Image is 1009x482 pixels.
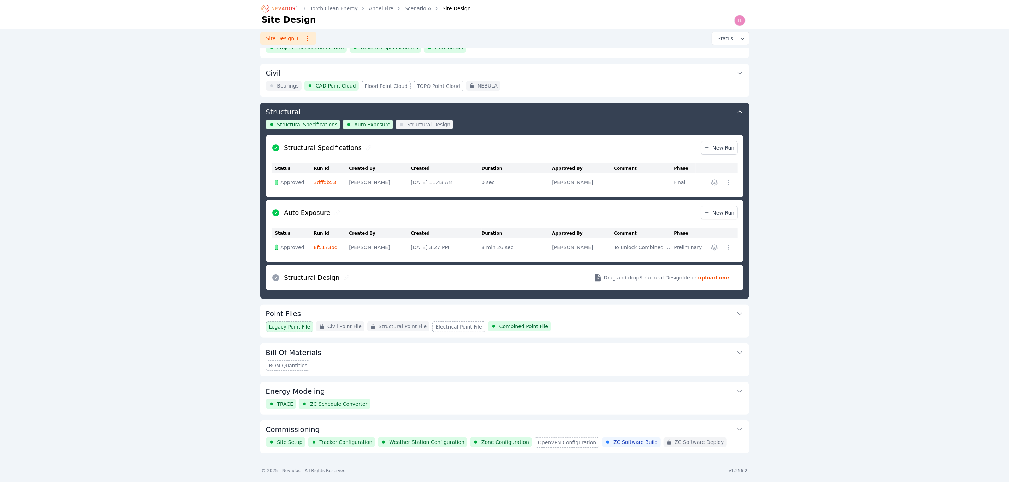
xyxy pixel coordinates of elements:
[354,121,390,128] span: Auto Exposure
[715,35,734,42] span: Status
[266,103,743,120] button: Structural
[260,305,749,338] div: Point FilesLegacy Point FileCivil Point FileStructural Point FileElectrical Point FileCombined Po...
[349,163,411,173] th: Created By
[552,163,614,173] th: Approved By
[411,173,482,192] td: [DATE] 11:43 AM
[277,82,299,89] span: Bearings
[585,268,737,288] button: Drag and dropStructural Designfile or upload one
[433,5,471,12] div: Site Design
[674,179,692,186] div: Final
[314,180,336,185] a: 3dffdb53
[284,143,362,153] h2: Structural Specifications
[260,382,749,415] div: Energy ModelingTRACEZC Schedule Converter
[284,273,340,283] h2: Structural Design
[314,228,349,238] th: Run Id
[704,209,735,216] span: New Run
[314,163,349,173] th: Run Id
[262,14,316,25] h1: Site Design
[281,244,304,251] span: Approved
[266,343,743,360] button: Bill Of Materials
[266,305,743,321] button: Point Files
[349,228,411,238] th: Created By
[613,439,658,446] span: ZC Software Build
[260,32,316,45] a: Site Design 1
[482,244,549,251] div: 8 min 26 sec
[411,163,482,173] th: Created
[277,121,338,128] span: Structural Specifications
[482,228,552,238] th: Duration
[729,468,748,474] div: v1.256.2
[262,3,471,14] nav: Breadcrumb
[538,439,596,446] span: OpenVPN Configuration
[701,141,738,155] a: New Run
[499,323,548,330] span: Combined Point File
[272,163,314,173] th: Status
[320,439,373,446] span: Tracker Configuration
[614,228,674,238] th: Comment
[266,424,320,434] h3: Commissioning
[698,274,729,281] strong: upload one
[272,228,314,238] th: Status
[349,173,411,192] td: [PERSON_NAME]
[481,439,529,446] span: Zone Configuration
[405,5,431,12] a: Scenario A
[674,163,696,173] th: Phase
[310,5,358,12] a: Torch Clean Energy
[614,244,671,251] div: To unlock Combined Point File
[734,15,746,26] img: Ted Elliott
[614,163,674,173] th: Comment
[604,274,696,281] span: Drag and drop Structural Design file or
[674,228,707,238] th: Phase
[369,5,393,12] a: Angel Fire
[675,439,724,446] span: ZC Software Deploy
[411,238,482,257] td: [DATE] 3:27 PM
[552,228,614,238] th: Approved By
[284,208,331,218] h2: Auto Exposure
[266,386,325,396] h3: Energy Modeling
[365,83,408,90] span: Flood Point Cloud
[281,179,304,186] span: Approved
[477,82,498,89] span: NEBULA
[701,206,738,219] a: New Run
[482,179,549,186] div: 0 sec
[266,309,301,319] h3: Point Files
[552,238,614,257] td: [PERSON_NAME]
[407,121,450,128] span: Structural Design
[674,244,704,251] div: Preliminary
[260,64,749,97] div: CivilBearingsCAD Point CloudFlood Point CloudTOPO Point CloudNEBULA
[712,32,749,45] button: Status
[266,420,743,437] button: Commissioning
[262,468,346,474] div: © 2025 - Nevados - All Rights Reserved
[260,103,749,299] div: StructuralStructural SpecificationsAuto ExposureStructural DesignStructural SpecificationsNew Run...
[277,439,303,446] span: Site Setup
[269,362,308,369] span: BOM Quantities
[482,163,552,173] th: Duration
[417,83,460,90] span: TOPO Point Cloud
[327,323,362,330] span: Civil Point File
[269,323,310,330] span: Legacy Point File
[379,323,427,330] span: Structural Point File
[266,64,743,81] button: Civil
[411,228,482,238] th: Created
[314,245,338,250] a: 8f5173bd
[349,238,411,257] td: [PERSON_NAME]
[260,420,749,453] div: CommissioningSite SetupTracker ConfigurationWeather Station ConfigurationZone ConfigurationOpenVP...
[266,382,743,399] button: Energy Modeling
[552,173,614,192] td: [PERSON_NAME]
[260,343,749,376] div: Bill Of MaterialsBOM Quantities
[266,107,301,117] h3: Structural
[435,323,482,330] span: Electrical Point File
[704,144,735,151] span: New Run
[316,82,356,89] span: CAD Point Cloud
[266,68,281,78] h3: Civil
[310,400,367,408] span: ZC Schedule Converter
[389,439,464,446] span: Weather Station Configuration
[277,400,293,408] span: TRACE
[266,348,322,357] h3: Bill Of Materials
